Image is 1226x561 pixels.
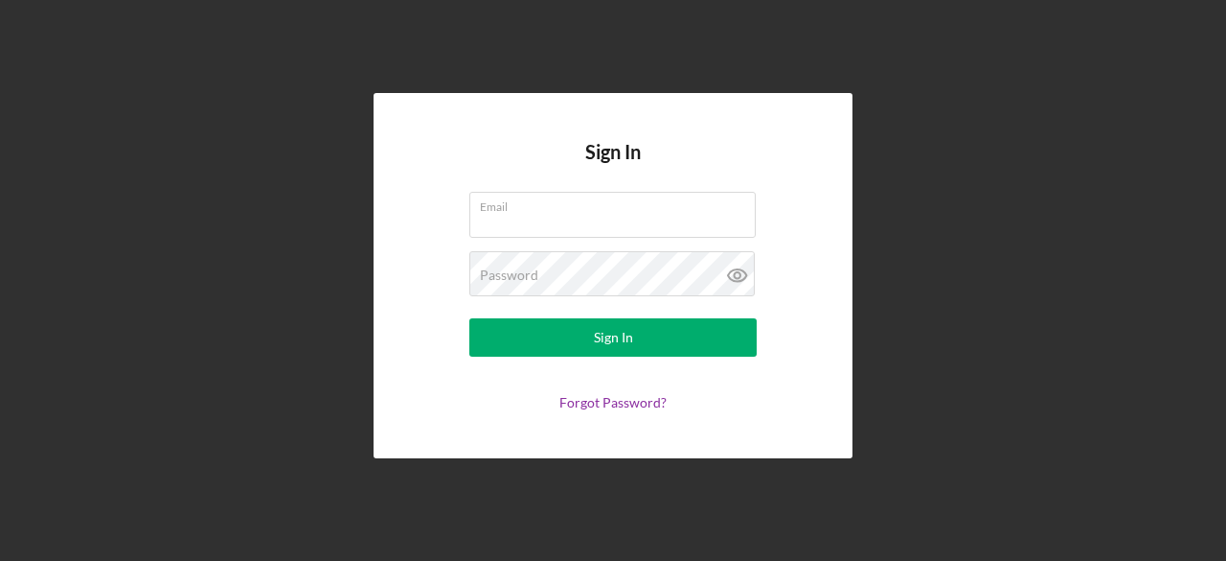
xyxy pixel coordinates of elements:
[585,141,641,192] h4: Sign In
[480,268,538,283] label: Password
[594,318,633,357] div: Sign In
[559,394,667,410] a: Forgot Password?
[469,318,757,357] button: Sign In
[480,193,756,214] label: Email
